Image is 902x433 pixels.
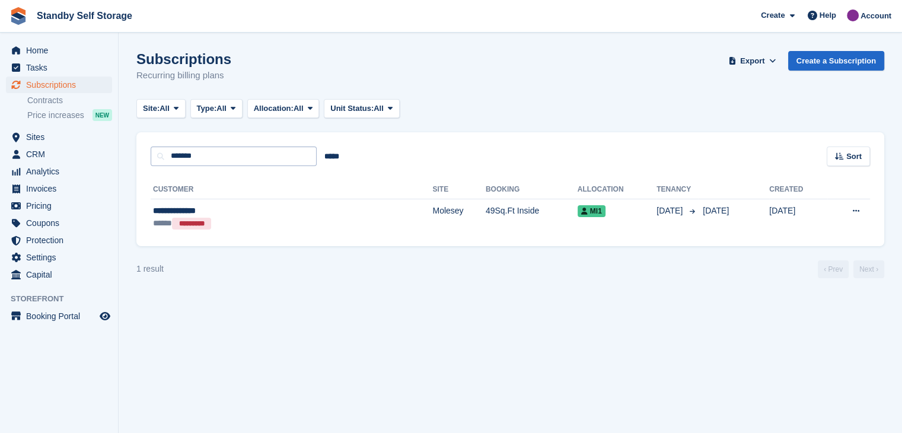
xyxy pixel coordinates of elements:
span: MI1 [578,205,605,217]
td: 49Sq.Ft Inside [486,199,578,236]
span: Help [820,9,836,21]
span: Sites [26,129,97,145]
span: Settings [26,249,97,266]
span: Tasks [26,59,97,76]
th: Site [432,180,485,199]
td: [DATE] [769,199,827,236]
a: Standby Self Storage [32,6,137,26]
a: menu [6,198,112,214]
a: menu [6,266,112,283]
a: menu [6,77,112,93]
button: Export [726,51,779,71]
button: Unit Status: All [324,99,399,119]
span: Analytics [26,163,97,180]
a: menu [6,180,112,197]
th: Customer [151,180,432,199]
a: Contracts [27,95,112,106]
a: menu [6,59,112,76]
th: Created [769,180,827,199]
span: CRM [26,146,97,163]
span: Unit Status: [330,103,374,114]
span: Protection [26,232,97,249]
span: Subscriptions [26,77,97,93]
a: Price increases NEW [27,109,112,122]
span: [DATE] [703,206,729,215]
span: Create [761,9,785,21]
a: Create a Subscription [788,51,884,71]
a: menu [6,308,112,324]
span: Home [26,42,97,59]
span: [DATE] [656,205,685,217]
a: menu [6,232,112,249]
button: Site: All [136,99,186,119]
a: menu [6,215,112,231]
a: Preview store [98,309,112,323]
span: Price increases [27,110,84,121]
nav: Page [815,260,887,278]
a: Previous [818,260,849,278]
img: Sue Ford [847,9,859,21]
th: Allocation [578,180,656,199]
a: menu [6,163,112,180]
a: menu [6,249,112,266]
a: Next [853,260,884,278]
span: Coupons [26,215,97,231]
span: Allocation: [254,103,294,114]
span: All [160,103,170,114]
td: Molesey [432,199,485,236]
a: menu [6,146,112,163]
button: Allocation: All [247,99,320,119]
span: Storefront [11,293,118,305]
span: Booking Portal [26,308,97,324]
span: Export [740,55,764,67]
span: All [294,103,304,114]
a: menu [6,129,112,145]
button: Type: All [190,99,243,119]
a: menu [6,42,112,59]
p: Recurring billing plans [136,69,231,82]
th: Tenancy [656,180,698,199]
img: stora-icon-8386f47178a22dfd0bd8f6a31ec36ba5ce8667c1dd55bd0f319d3a0aa187defe.svg [9,7,27,25]
h1: Subscriptions [136,51,231,67]
th: Booking [486,180,578,199]
span: Sort [846,151,862,163]
span: Account [860,10,891,22]
span: Type: [197,103,217,114]
span: Invoices [26,180,97,197]
div: NEW [93,109,112,121]
span: Capital [26,266,97,283]
span: All [374,103,384,114]
span: Pricing [26,198,97,214]
span: All [216,103,227,114]
span: Site: [143,103,160,114]
div: 1 result [136,263,164,275]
